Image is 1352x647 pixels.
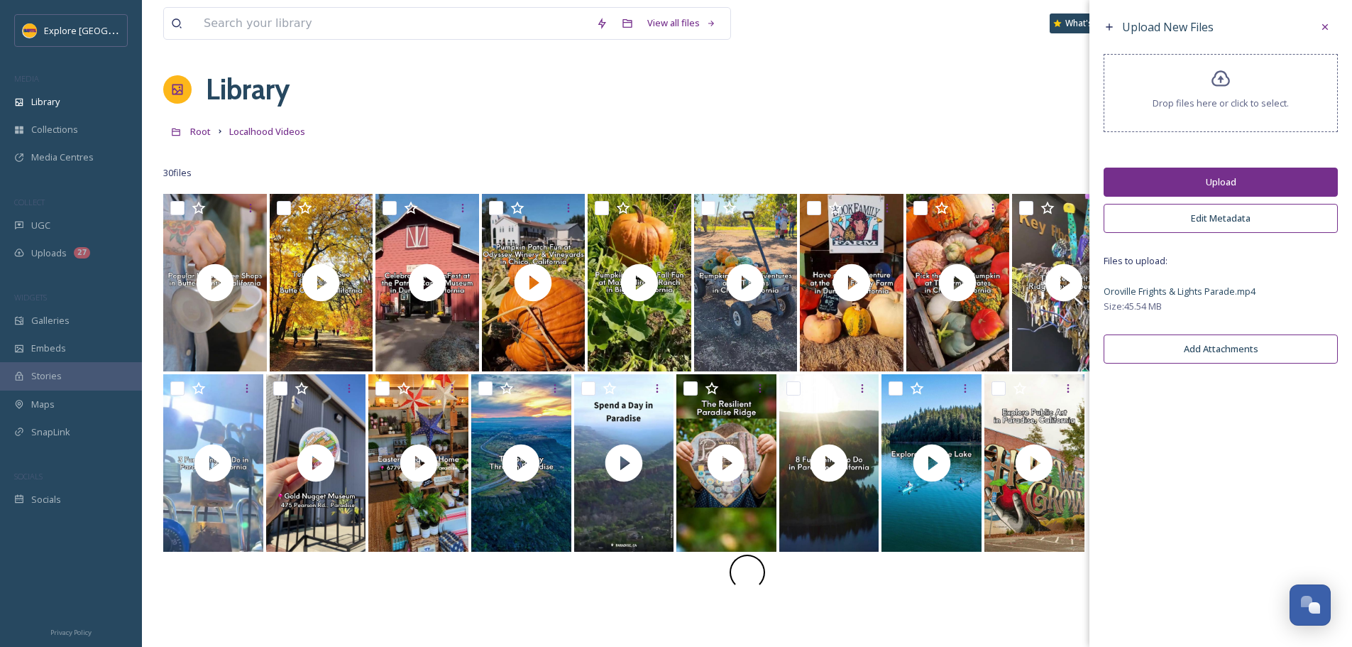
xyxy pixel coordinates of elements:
[1104,168,1338,197] button: Upload
[1104,300,1162,313] span: Size: 45.54 MB
[31,151,94,164] span: Media Centres
[482,194,586,371] img: thumbnail
[31,314,70,327] span: Galleries
[23,23,37,38] img: Butte%20County%20logo.png
[229,125,305,138] span: Localhood Videos
[190,125,211,138] span: Root
[588,194,691,371] img: thumbnail
[375,194,479,371] img: thumbnail
[14,197,45,207] span: COLLECT
[270,194,373,371] img: thumbnail
[779,374,879,552] img: thumbnail
[50,623,92,640] a: Privacy Policy
[31,425,70,439] span: SnapLink
[640,9,723,37] a: View all files
[694,194,798,371] img: thumbnail
[31,246,67,260] span: Uploads
[676,374,776,552] img: thumbnail
[31,493,61,506] span: Socials
[1104,335,1338,364] button: Add Attachments
[1104,254,1338,268] span: Files to upload:
[1104,204,1338,233] button: Edit Metadata
[14,292,47,303] span: WIDGETS
[31,123,78,136] span: Collections
[14,73,39,84] span: MEDIA
[1012,194,1116,371] img: thumbnail
[1290,585,1331,626] button: Open Chat
[881,374,982,552] img: thumbnail
[44,23,169,37] span: Explore [GEOGRAPHIC_DATA]
[163,194,267,371] img: thumbnail
[31,398,55,411] span: Maps
[1104,285,1255,298] span: Oroville Frights & Lights Parade.mp4
[1050,13,1121,33] a: What's New
[266,374,366,552] img: thumbnail
[197,8,589,39] input: Search your library
[31,369,62,383] span: Stories
[31,95,60,109] span: Library
[1122,19,1214,35] span: Upload New Files
[190,123,211,140] a: Root
[368,374,468,552] img: thumbnail
[471,374,571,552] img: thumbnail
[14,471,43,482] span: SOCIALS
[50,628,92,637] span: Privacy Policy
[31,342,66,355] span: Embeds
[163,374,263,552] img: thumbnail
[800,194,903,371] img: thumbnail
[206,68,290,111] a: Library
[574,374,674,552] img: thumbnail
[31,219,50,232] span: UGC
[906,194,1010,371] img: thumbnail
[74,247,90,259] div: 27
[1153,97,1289,110] span: Drop files here or click to select.
[984,374,1084,552] img: thumbnail
[163,166,192,180] span: 30 file s
[229,123,305,140] a: Localhood Videos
